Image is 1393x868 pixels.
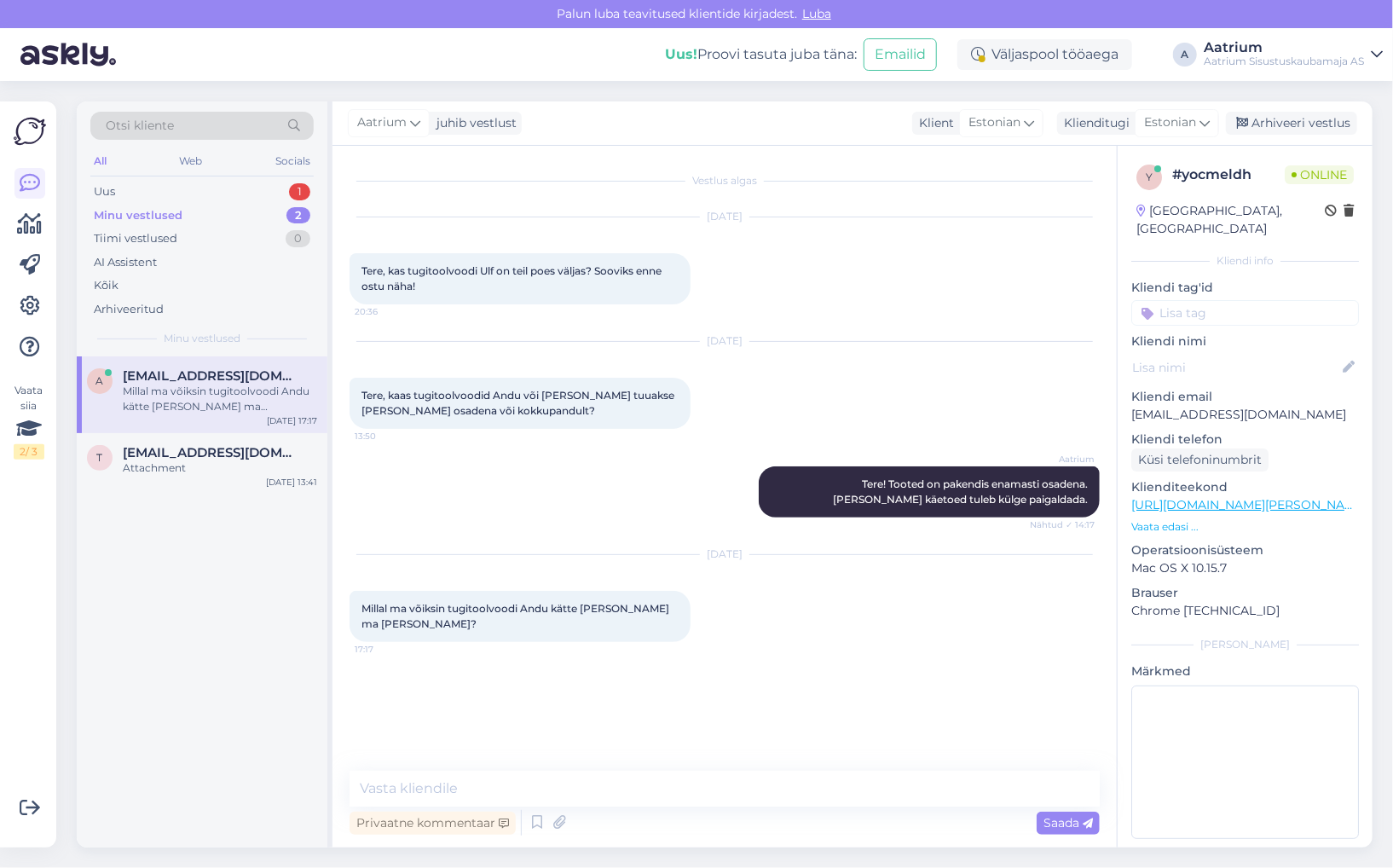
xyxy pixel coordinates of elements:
[430,114,517,132] div: juhib vestlust
[350,173,1100,188] div: Vestlus algas
[94,254,157,271] div: AI Assistent
[1131,541,1359,559] p: Operatsioonisüsteem
[14,383,44,460] div: Vaata siia
[665,46,697,62] b: Uus!
[267,414,317,427] div: [DATE] 17:17
[176,150,206,172] div: Web
[968,113,1020,132] span: Estonian
[1131,431,1359,448] p: Kliendi telefon
[864,38,937,71] button: Emailid
[1131,388,1359,406] p: Kliendi email
[1131,663,1359,680] p: Märkmed
[1131,584,1359,602] p: Brauser
[94,277,118,294] div: Kõik
[361,389,677,417] span: Tere, kaas tugitoolvoodid Andu või [PERSON_NAME] tuuakse [PERSON_NAME] osadena või kokkupandult?
[1131,333,1359,350] p: Kliendi nimi
[1030,518,1095,531] span: Nähtud ✓ 14:17
[97,451,103,464] span: t
[1285,165,1354,184] span: Online
[1131,406,1359,424] p: [EMAIL_ADDRESS][DOMAIN_NAME]
[665,44,857,65] div: Proovi tasuta juba täna:
[286,207,310,224] div: 2
[1057,114,1130,132] div: Klienditugi
[1131,637,1359,652] div: [PERSON_NAME]
[1146,171,1153,183] span: y
[1204,41,1383,68] a: AatriumAatrium Sisustuskaubamaja AS
[1043,815,1093,830] span: Saada
[1131,253,1359,269] div: Kliendi info
[123,384,317,414] div: Millal ma võiksin tugitoolvoodi Andu kätte [PERSON_NAME] ma [PERSON_NAME]?
[1131,279,1359,297] p: Kliendi tag'id
[1131,519,1359,535] p: Vaata edasi ...
[266,476,317,489] div: [DATE] 13:41
[94,183,115,200] div: Uus
[1136,202,1325,238] div: [GEOGRAPHIC_DATA], [GEOGRAPHIC_DATA]
[1204,41,1364,55] div: Aatrium
[94,207,182,224] div: Minu vestlused
[14,444,44,460] div: 2 / 3
[94,301,164,318] div: Arhiveeritud
[1131,497,1367,512] a: [URL][DOMAIN_NAME][PERSON_NAME]
[361,602,672,630] span: Millal ma võiksin tugitoolvoodi Andu kätte [PERSON_NAME] ma [PERSON_NAME]?
[350,812,516,835] div: Privaatne kommentaar
[1131,448,1269,472] div: Küsi telefoninumbrit
[1131,602,1359,620] p: Chrome [TECHNICAL_ID]
[106,117,174,135] span: Otsi kliente
[1131,300,1359,326] input: Lisa tag
[912,114,954,132] div: Klient
[1131,478,1359,496] p: Klienditeekond
[797,6,836,21] span: Luba
[1172,165,1285,185] div: # yocmeldh
[123,445,300,460] span: tosik555@mail.ru
[94,230,177,247] div: Tiimi vestlused
[14,115,46,148] img: Askly Logo
[123,368,300,384] span: arahbd@gmail.com
[289,183,310,200] div: 1
[1204,55,1364,68] div: Aatrium Sisustuskaubamaja AS
[357,113,407,132] span: Aatrium
[361,264,664,292] span: Tere, kas tugitoolvoodi Ulf on teil poes väljas? Sooviks enne ostu näha!
[123,460,317,476] div: Attachment
[355,643,419,656] span: 17:17
[1226,112,1357,135] div: Arhiveeri vestlus
[164,331,240,346] span: Minu vestlused
[833,477,1090,506] span: Tere! Tooted on pakendis enamasti osadena. [PERSON_NAME] käetoed tuleb külge paigaldada.
[355,305,419,318] span: 20:36
[350,547,1100,562] div: [DATE]
[1144,113,1196,132] span: Estonian
[350,333,1100,349] div: [DATE]
[272,150,314,172] div: Socials
[1131,559,1359,577] p: Mac OS X 10.15.7
[90,150,110,172] div: All
[355,430,419,443] span: 13:50
[1173,43,1197,67] div: A
[1132,358,1339,377] input: Lisa nimi
[957,39,1132,70] div: Väljaspool tööaega
[96,374,104,387] span: a
[350,209,1100,224] div: [DATE]
[1031,453,1095,466] span: Aatrium
[286,230,310,247] div: 0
